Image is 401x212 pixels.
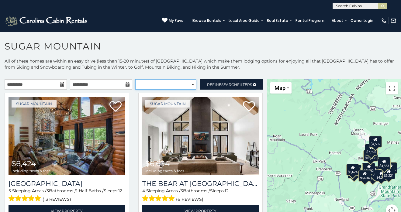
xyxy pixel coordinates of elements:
a: Real Estate [264,16,291,25]
span: $6,634 [145,159,170,168]
div: $4,853 [378,158,391,169]
h3: The Bear At Sugar Mountain [142,180,259,188]
div: $2,745 [385,162,397,174]
a: Sugar Mountain [12,100,57,108]
a: Browse Rentals [189,16,224,25]
a: Rental Program [292,16,327,25]
a: Local Area Guide [226,16,263,25]
div: $6,634 [358,170,371,182]
div: $4,599 [375,169,388,181]
span: 12 [225,188,229,193]
a: Grouse Moor Lodge $6,424 including taxes & fees [9,97,125,175]
img: mail-regular-white.png [390,18,396,24]
div: $7,395 [365,144,378,156]
div: $3,096 [378,157,391,169]
span: including taxes & fees [145,169,184,173]
a: The Bear At [GEOGRAPHIC_DATA] [142,180,259,188]
a: About [329,16,346,25]
a: Owner Login [347,16,376,25]
span: (13 reviews) [43,195,71,203]
div: Sleeping Areas / Bathrooms / Sleeps: [142,188,259,203]
span: 12 [118,188,122,193]
a: [GEOGRAPHIC_DATA] [9,180,125,188]
button: Toggle fullscreen view [386,82,398,94]
div: Sleeping Areas / Bathrooms / Sleeps: [9,188,125,203]
span: 1 Half Baths / [76,188,104,193]
button: Change map style [270,82,292,94]
img: Grouse Moor Lodge [9,97,125,175]
h3: Grouse Moor Lodge [9,180,125,188]
div: $3,221 [382,168,395,179]
span: Map [275,85,285,91]
a: Sugar Mountain [145,100,190,108]
a: The Bear At Sugar Mountain $6,634 including taxes & fees [142,97,259,175]
span: 5 [9,188,11,193]
div: $10,485 [363,150,378,162]
span: including taxes & fees [12,169,50,173]
span: (6 reviews) [176,195,203,203]
a: RefineSearchFilters [200,79,263,90]
div: $5,002 [362,163,375,174]
span: $6,424 [12,159,36,168]
span: Refine Filters [207,82,252,87]
div: $3,555 [362,163,375,174]
span: My Favs [169,18,183,23]
span: 4 [142,188,145,193]
img: The Bear At Sugar Mountain [142,97,259,175]
div: $6,624 [346,164,359,176]
img: phone-regular-white.png [381,18,387,24]
span: 3 [181,188,183,193]
a: My Favs [162,18,183,24]
span: 3 [47,188,49,193]
img: White-1-2.png [5,15,89,27]
a: Add to favorites [109,101,122,113]
div: $4,502 [369,136,382,148]
a: Add to favorites [243,101,255,113]
span: Search [221,82,237,87]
